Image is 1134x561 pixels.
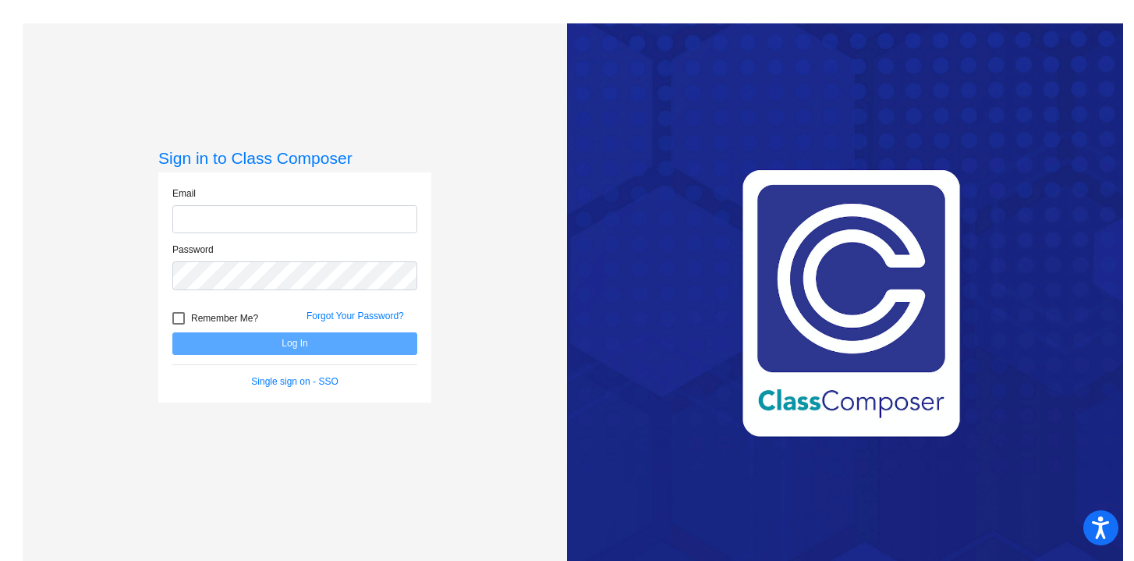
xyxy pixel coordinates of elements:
[158,148,431,168] h3: Sign in to Class Composer
[172,186,196,201] label: Email
[172,243,214,257] label: Password
[251,376,338,387] a: Single sign on - SSO
[307,311,404,321] a: Forgot Your Password?
[172,332,417,355] button: Log In
[191,309,258,328] span: Remember Me?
